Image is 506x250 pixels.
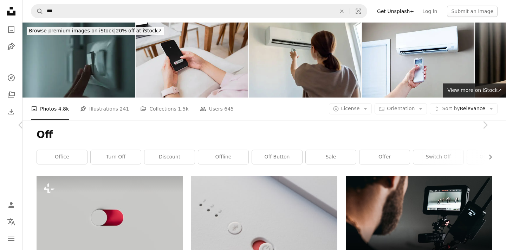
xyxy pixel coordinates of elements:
[144,150,195,164] a: discount
[200,98,234,120] a: Users 645
[136,23,248,98] img: Woman hand using is sliding to turn off the mobile phone to reduce power consumption. Technology ...
[350,5,367,18] button: Visual search
[375,103,427,114] button: Orientation
[80,98,129,120] a: Illustrations 241
[91,150,141,164] a: turn off
[464,91,506,159] a: Next
[22,23,135,98] img: Turning on off room electric light wall switch pushing button.
[140,98,188,120] a: Collections 1.5k
[252,150,302,164] a: off button
[359,150,410,164] a: offer
[224,105,234,113] span: 645
[4,23,18,37] a: Photos
[341,106,360,111] span: License
[362,23,474,98] img: Lowering and Turning Off Air Conditioning to Conserve Eletricity Energy
[27,27,164,35] div: 20% off at iStock ↗
[31,4,367,18] form: Find visuals sitewide
[443,83,506,98] a: View more on iStock↗
[4,39,18,54] a: Illustrations
[4,215,18,229] button: Language
[37,214,183,221] a: logo
[29,28,116,33] span: Browse premium images on iStock |
[178,105,188,113] span: 1.5k
[442,106,460,111] span: Sort by
[430,103,498,114] button: Sort byRelevance
[413,150,463,164] a: switch off
[447,87,502,93] span: View more on iStock ↗
[329,103,372,114] button: License
[31,5,43,18] button: Search Unsplash
[442,105,485,112] span: Relevance
[4,232,18,246] button: Menu
[334,5,350,18] button: Clear
[387,106,415,111] span: Orientation
[22,23,168,39] a: Browse premium images on iStock|20% off at iStock↗
[4,88,18,102] a: Collections
[306,150,356,164] a: sale
[418,6,441,17] a: Log in
[4,198,18,212] a: Log in / Sign up
[447,6,498,17] button: Submit an image
[249,23,361,98] img: Woman turning on air conditioner with remote
[37,129,492,141] h1: Off
[198,150,248,164] a: offline
[373,6,418,17] a: Get Unsplash+
[4,71,18,85] a: Explore
[120,105,129,113] span: 241
[37,150,87,164] a: office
